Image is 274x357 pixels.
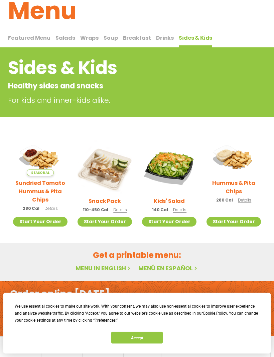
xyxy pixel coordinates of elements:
img: Product photo for Snack Pack [78,140,132,195]
span: 140 Cal [152,207,168,213]
img: Product photo for Sundried Tomato Hummus & Pita Chips [13,140,67,176]
h2: Hummus & Pita Chips [207,179,261,196]
a: Start Your Order [13,217,67,227]
div: We use essential cookies to make our site work. With your consent, we may also use non-essential ... [15,303,259,324]
h2: Sides & Kids [8,55,212,82]
div: Cookie Consent Prompt [3,293,271,354]
button: Accept [111,332,163,344]
span: Salads [55,34,75,42]
p: Healthy sides and snacks [8,81,212,92]
a: Menu in English [76,264,132,273]
h2: Kids' Salad [154,197,185,206]
span: Seasonal [27,169,54,176]
a: Start Your Order [207,217,261,227]
span: Breakfast [123,34,151,42]
span: Details [113,207,127,213]
span: 280 Cal [23,206,39,212]
p: For kids and inner-kids alike. [8,95,266,106]
span: Soup [104,34,118,42]
span: Sides & Kids [179,34,212,42]
span: Wraps [80,34,99,42]
span: 110-450 Cal [83,207,109,213]
span: 280 Cal [216,198,233,204]
a: Start Your Order [78,217,132,227]
span: Details [44,206,58,212]
div: Tabbed content [8,32,266,48]
h2: Sundried Tomato Hummus & Pita Chips [13,179,67,204]
img: Product photo for Kids’ Salad [142,140,196,195]
a: Menú en español [138,264,198,273]
span: Drinks [156,34,174,42]
span: Details [173,207,186,213]
img: Product photo for Hummus & Pita Chips [207,140,261,176]
span: Preferences [95,318,116,323]
span: Details [238,198,251,203]
span: Featured Menu [8,34,50,42]
h2: Order online [DATE] [10,288,110,301]
h2: Snack Pack [89,197,121,206]
h2: Get a printable menu: [8,250,266,261]
span: Cookie Policy [203,311,227,316]
a: Start Your Order [142,217,196,227]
